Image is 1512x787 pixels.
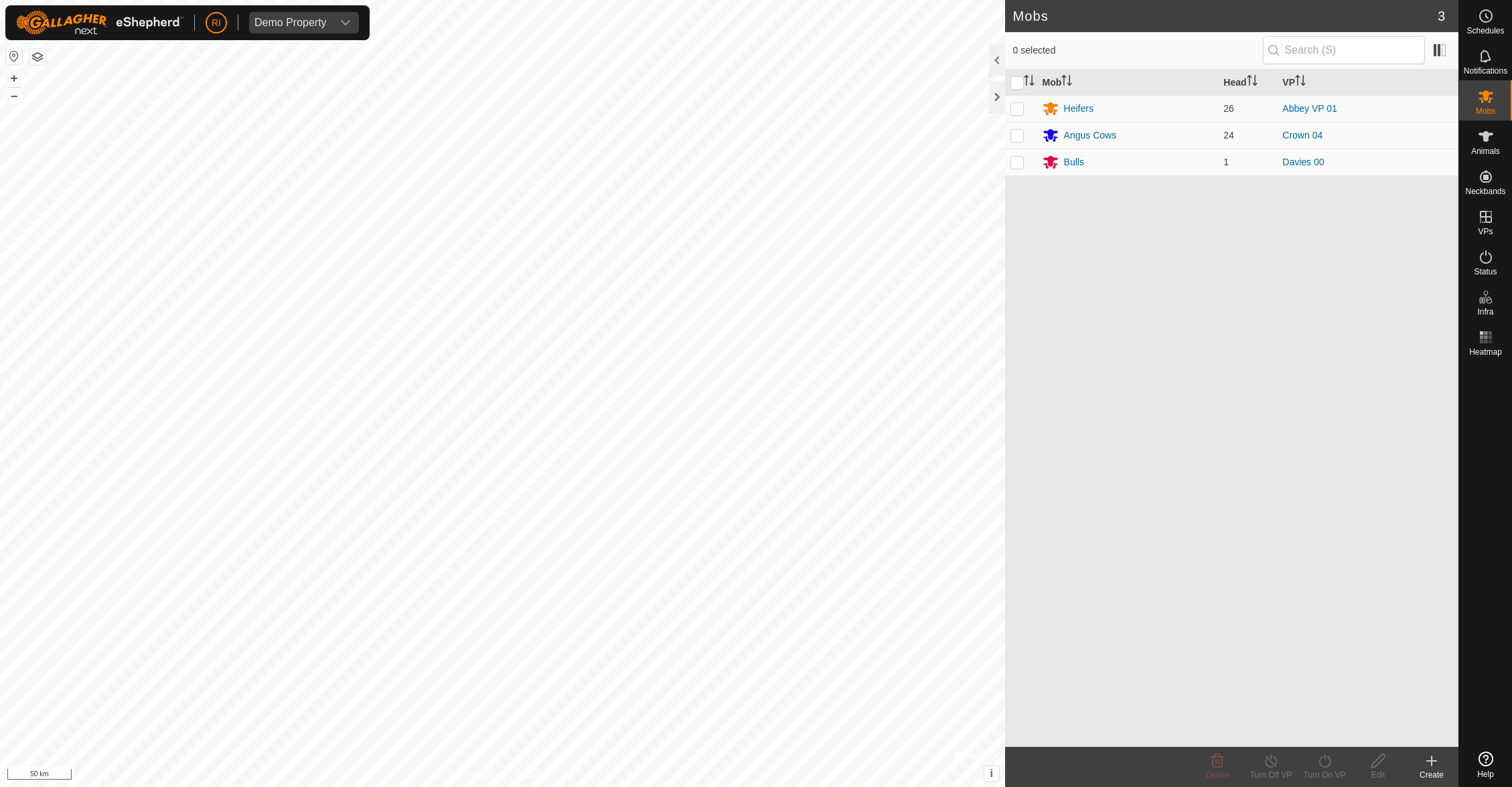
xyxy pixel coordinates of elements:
span: 26 [1223,103,1234,114]
th: VP [1277,70,1458,96]
p-sorticon: Activate to sort [1247,77,1258,88]
div: Demo Property [254,17,327,28]
p-sorticon: Activate to sort [1061,77,1072,88]
a: Davies 00 [1282,157,1324,167]
h2: Mobs [1013,8,1438,24]
button: + [6,70,22,86]
span: Help [1477,770,1494,778]
p-sorticon: Activate to sort [1024,77,1035,88]
div: Turn On VP [1298,769,1351,781]
img: Gallagher Logo [16,11,183,35]
button: Map Layers [29,49,46,65]
span: 24 [1223,130,1234,141]
span: 1 [1223,157,1229,167]
a: Contact Us [516,770,555,782]
span: Infra [1477,308,1493,316]
div: Bulls [1064,155,1084,169]
span: 3 [1438,6,1445,26]
input: Search (S) [1263,36,1425,64]
div: dropdown trigger [332,12,359,33]
th: Mob [1037,70,1219,96]
button: – [6,88,22,104]
a: Crown 04 [1282,130,1322,141]
a: Privacy Policy [449,770,500,782]
th: Head [1218,70,1277,96]
span: Demo Property [249,12,332,33]
p-sorticon: Activate to sort [1295,77,1306,88]
span: RI [212,16,221,30]
span: Neckbands [1465,187,1505,195]
span: Delete [1206,770,1229,780]
button: Reset Map [6,48,22,64]
span: i [990,768,992,779]
span: Mobs [1476,107,1495,115]
span: Status [1474,268,1497,276]
span: 0 selected [1013,43,1263,58]
div: Heifers [1064,102,1093,116]
div: Turn Off VP [1244,769,1298,781]
span: Schedules [1466,27,1504,35]
a: Abbey VP 01 [1282,103,1337,114]
div: Angus Cows [1064,128,1117,143]
span: Notifications [1464,67,1507,75]
span: VPs [1478,228,1493,236]
span: Heatmap [1469,348,1502,356]
div: Edit [1351,769,1405,781]
div: Create [1405,769,1458,781]
span: Animals [1471,147,1500,155]
a: Help [1459,746,1512,784]
button: i [984,766,999,781]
